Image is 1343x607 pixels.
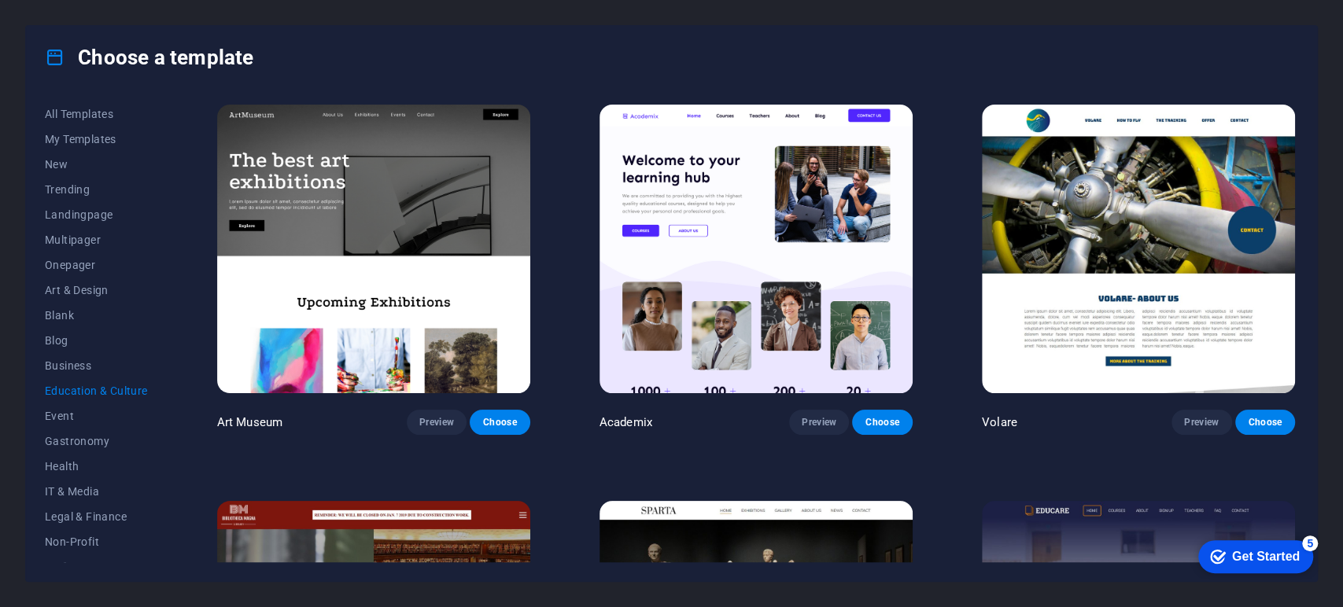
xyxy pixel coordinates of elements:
[45,485,148,498] span: IT & Media
[45,529,148,554] button: Non-Profit
[45,510,148,523] span: Legal & Finance
[1171,410,1231,435] button: Preview
[45,101,148,127] button: All Templates
[45,208,148,221] span: Landingpage
[13,8,127,41] div: Get Started 5 items remaining, 0% complete
[45,45,253,70] h4: Choose a template
[45,252,148,278] button: Onepager
[852,410,912,435] button: Choose
[45,403,148,429] button: Event
[1184,416,1219,429] span: Preview
[470,410,529,435] button: Choose
[45,227,148,252] button: Multipager
[45,384,148,397] span: Education & Culture
[982,414,1017,430] p: Volare
[217,414,282,430] p: Art Museum
[45,152,148,177] button: New
[45,410,148,422] span: Event
[419,416,454,429] span: Preview
[45,479,148,504] button: IT & Media
[600,105,913,393] img: Academix
[45,328,148,353] button: Blog
[45,284,148,296] span: Art & Design
[482,416,517,429] span: Choose
[45,435,148,447] span: Gastronomy
[45,259,148,271] span: Onepager
[407,410,467,435] button: Preview
[45,309,148,322] span: Blank
[45,561,148,573] span: Performance
[45,202,148,227] button: Landingpage
[1235,410,1295,435] button: Choose
[865,416,899,429] span: Choose
[45,460,148,473] span: Health
[116,3,132,19] div: 5
[1248,416,1282,429] span: Choose
[802,416,836,429] span: Preview
[45,353,148,378] button: Business
[45,454,148,479] button: Health
[45,378,148,403] button: Education & Culture
[46,17,114,31] div: Get Started
[45,177,148,202] button: Trending
[45,183,148,196] span: Trending
[982,105,1295,393] img: Volare
[45,278,148,303] button: Art & Design
[45,127,148,152] button: My Templates
[789,410,849,435] button: Preview
[45,504,148,529] button: Legal & Finance
[45,133,148,145] span: My Templates
[45,303,148,328] button: Blank
[45,554,148,579] button: Performance
[45,234,148,246] span: Multipager
[217,105,530,393] img: Art Museum
[45,108,148,120] span: All Templates
[45,535,148,548] span: Non-Profit
[45,429,148,454] button: Gastronomy
[600,414,652,430] p: Academix
[45,359,148,372] span: Business
[45,158,148,171] span: New
[45,334,148,347] span: Blog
